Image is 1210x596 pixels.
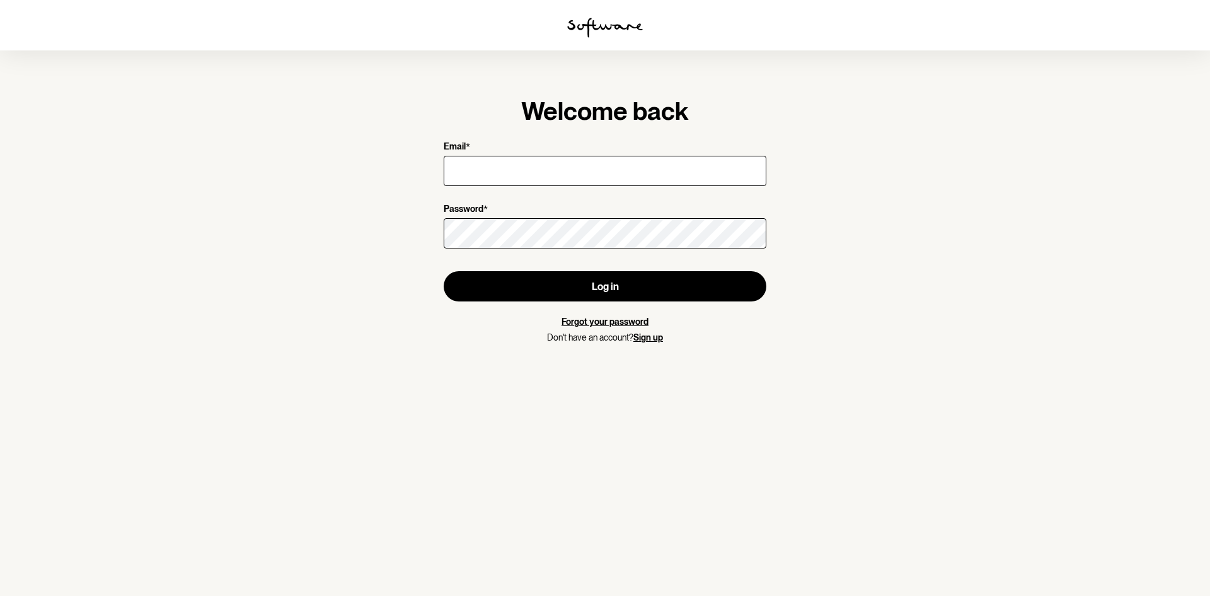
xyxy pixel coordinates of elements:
p: Don't have an account? [444,332,766,343]
p: Email [444,141,466,153]
img: software logo [567,18,643,38]
a: Sign up [633,332,663,342]
button: Log in [444,271,766,301]
p: Password [444,204,483,216]
a: Forgot your password [562,317,648,327]
h1: Welcome back [444,96,766,126]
